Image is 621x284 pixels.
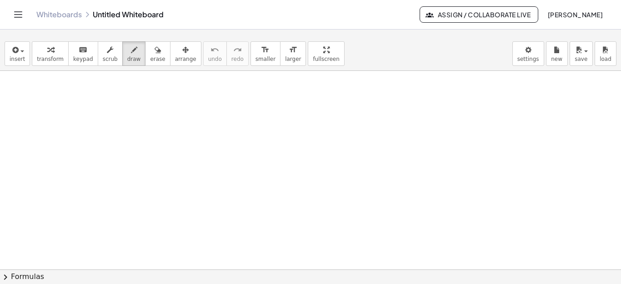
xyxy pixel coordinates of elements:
span: undo [208,56,222,62]
span: transform [37,56,64,62]
button: settings [512,41,544,66]
span: save [575,56,587,62]
span: Assign / Collaborate Live [427,10,531,19]
button: save [570,41,593,66]
i: keyboard [79,45,87,55]
button: fullscreen [308,41,344,66]
span: draw [127,56,141,62]
button: [PERSON_NAME] [540,6,610,23]
i: format_size [261,45,270,55]
span: settings [517,56,539,62]
button: keyboardkeypad [68,41,98,66]
span: keypad [73,56,93,62]
span: smaller [255,56,275,62]
i: undo [210,45,219,55]
span: new [551,56,562,62]
span: erase [150,56,165,62]
button: redoredo [226,41,249,66]
span: insert [10,56,25,62]
button: erase [145,41,170,66]
i: format_size [289,45,297,55]
span: redo [231,56,244,62]
span: arrange [175,56,196,62]
i: redo [233,45,242,55]
button: load [595,41,616,66]
a: Whiteboards [36,10,82,19]
button: transform [32,41,69,66]
span: fullscreen [313,56,339,62]
button: scrub [98,41,123,66]
button: undoundo [203,41,227,66]
span: larger [285,56,301,62]
span: scrub [103,56,118,62]
button: Toggle navigation [11,7,25,22]
span: [PERSON_NAME] [547,10,603,19]
button: Assign / Collaborate Live [420,6,538,23]
button: draw [122,41,146,66]
button: new [546,41,568,66]
button: arrange [170,41,201,66]
button: insert [5,41,30,66]
span: load [600,56,611,62]
button: format_sizelarger [280,41,306,66]
button: format_sizesmaller [250,41,280,66]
